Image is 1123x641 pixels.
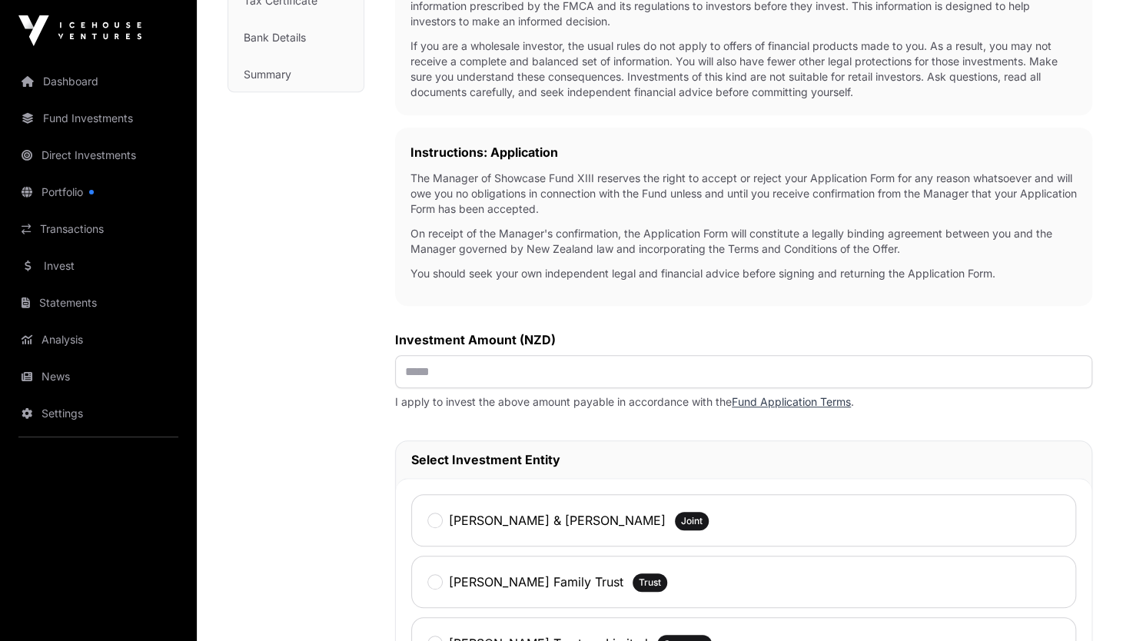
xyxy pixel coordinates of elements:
[449,511,666,530] label: [PERSON_NAME] & [PERSON_NAME]
[410,38,1077,100] p: If you are a wholesale investor, the usual rules do not apply to offers of financial products mad...
[410,226,1077,257] p: On receipt of the Manager's confirmation, the Application Form will constitute a legally binding ...
[395,394,1092,410] p: I apply to invest the above amount payable in accordance with the .
[12,323,184,357] a: Analysis
[411,450,1076,469] h2: Select Investment Entity
[410,266,1077,281] p: You should seek your own independent legal and financial advice before signing and returning the ...
[12,101,184,135] a: Fund Investments
[18,15,141,46] img: Icehouse Ventures Logo
[12,286,184,320] a: Statements
[395,330,1092,349] label: Investment Amount (NZD)
[12,360,184,394] a: News
[12,138,184,172] a: Direct Investments
[12,397,184,430] a: Settings
[12,249,184,283] a: Invest
[12,175,184,209] a: Portfolio
[12,65,184,98] a: Dashboard
[639,576,661,589] span: Trust
[681,515,703,527] span: Joint
[410,143,1077,161] h2: Instructions: Application
[12,212,184,246] a: Transactions
[449,573,623,591] label: [PERSON_NAME] Family Trust
[1046,567,1123,641] iframe: Chat Widget
[732,395,851,408] a: Fund Application Terms
[410,171,1077,217] p: The Manager of Showcase Fund XIII reserves the right to accept or reject your Application Form fo...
